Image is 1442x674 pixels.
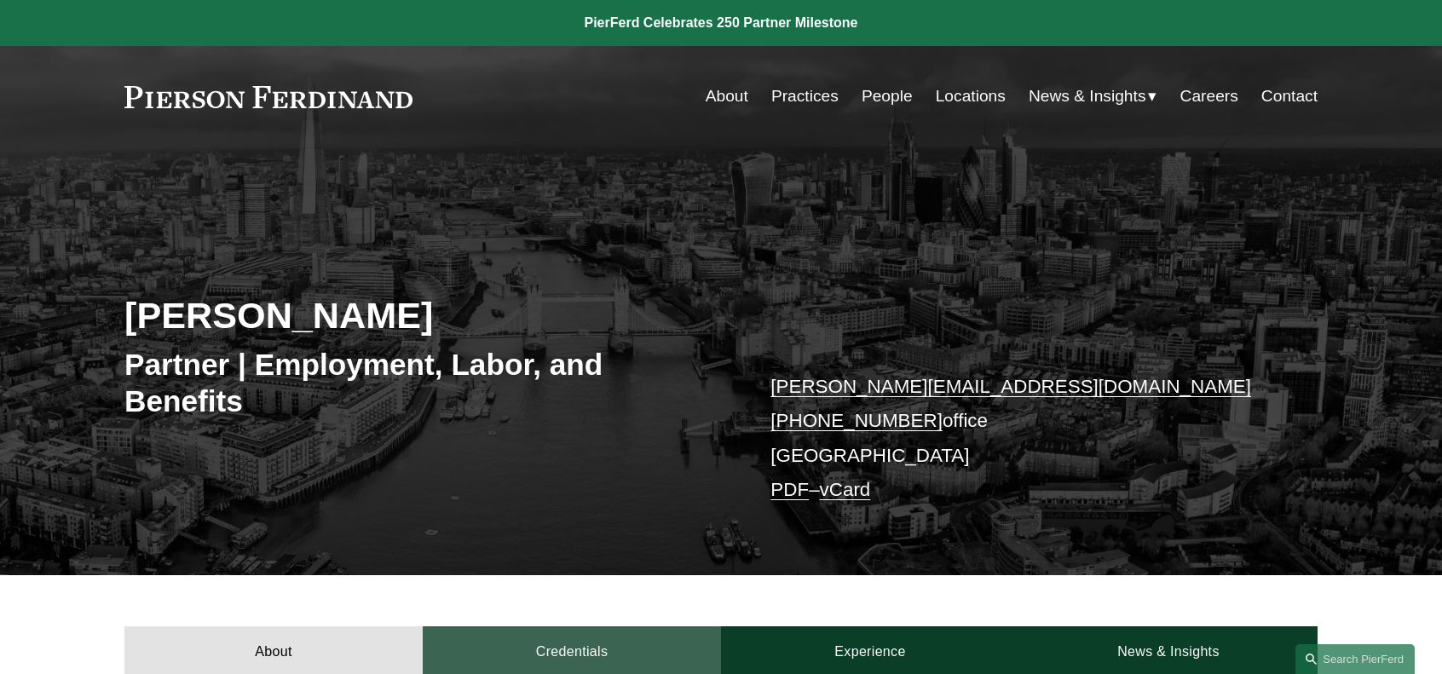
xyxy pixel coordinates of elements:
[936,80,1006,112] a: Locations
[1295,644,1415,674] a: Search this site
[770,479,809,500] a: PDF
[771,80,839,112] a: Practices
[770,410,943,431] a: [PHONE_NUMBER]
[124,346,721,420] h3: Partner | Employment, Labor, and Benefits
[770,370,1267,507] p: office [GEOGRAPHIC_DATA] –
[1029,80,1157,112] a: folder dropdown
[770,376,1251,397] a: [PERSON_NAME][EMAIL_ADDRESS][DOMAIN_NAME]
[1261,80,1318,112] a: Contact
[124,293,721,337] h2: [PERSON_NAME]
[862,80,913,112] a: People
[706,80,748,112] a: About
[1180,80,1238,112] a: Careers
[820,479,871,500] a: vCard
[1029,82,1146,112] span: News & Insights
